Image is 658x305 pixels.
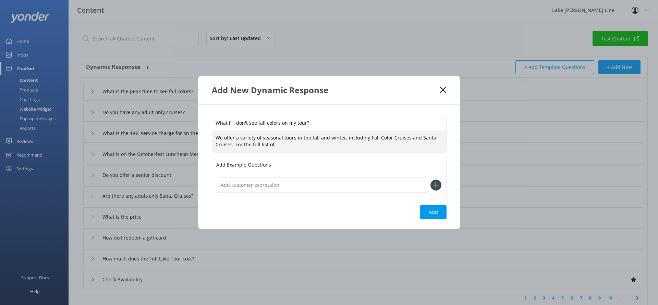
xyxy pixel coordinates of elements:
[212,84,440,96] div: Add New Dynamic Response
[440,86,446,93] button: Close
[420,205,447,219] button: Add
[217,177,427,193] input: Add customer expression
[216,157,271,173] p: Add Example Questions
[212,131,446,152] textarea: We offer a variety of seasonal tours in the fall and winter, including Fall Color Cruises and San...
[212,115,446,131] input: Type a new question...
